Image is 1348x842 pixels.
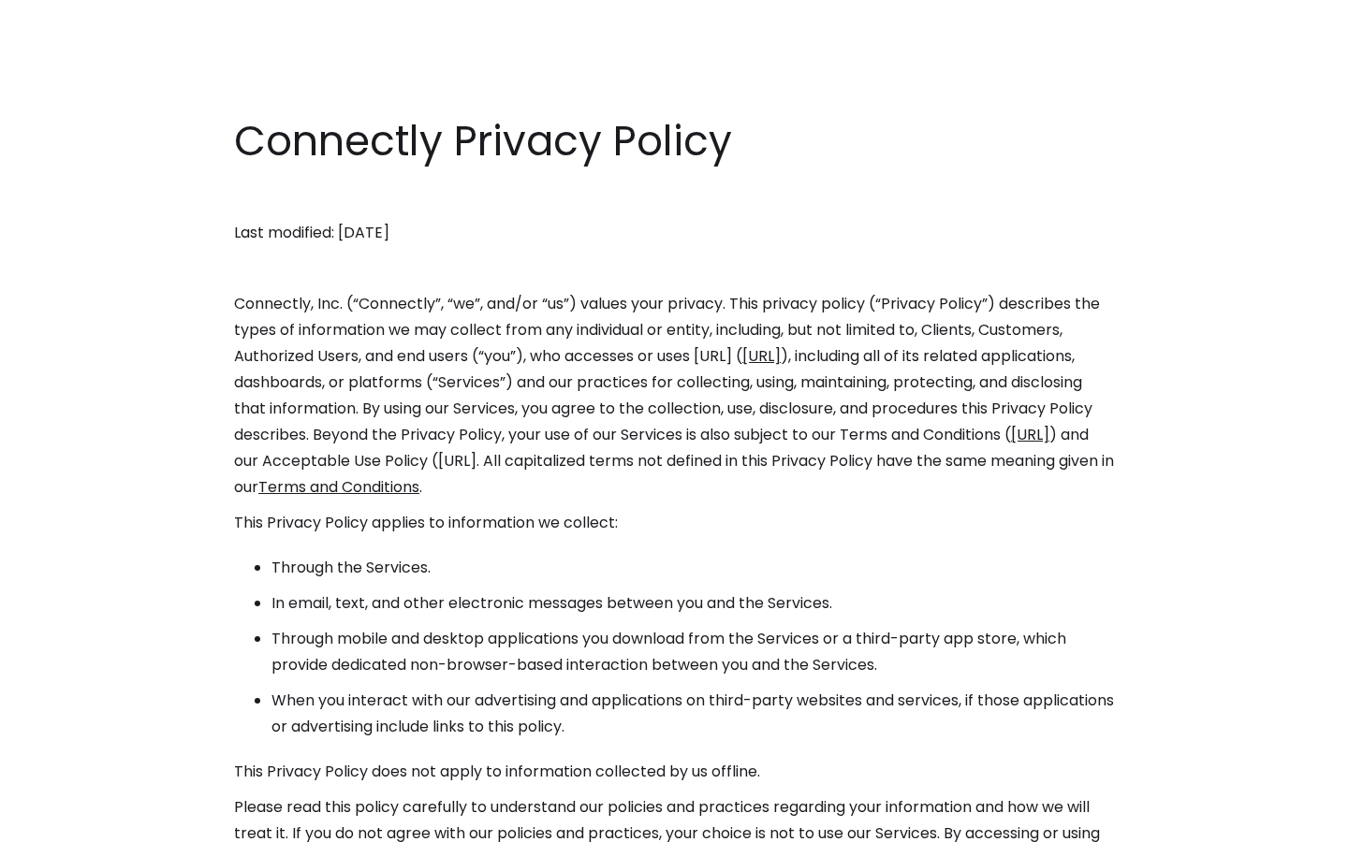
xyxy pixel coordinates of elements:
[234,510,1114,536] p: This Privacy Policy applies to information we collect:
[37,809,112,835] ul: Language list
[19,807,112,835] aside: Language selected: English
[742,345,781,367] a: [URL]
[258,476,419,498] a: Terms and Conditions
[271,688,1114,740] li: When you interact with our advertising and applications on third-party websites and services, if ...
[1011,424,1049,445] a: [URL]
[234,220,1114,246] p: Last modified: [DATE]
[234,255,1114,282] p: ‍
[234,759,1114,785] p: This Privacy Policy does not apply to information collected by us offline.
[271,555,1114,581] li: Through the Services.
[271,626,1114,678] li: Through mobile and desktop applications you download from the Services or a third-party app store...
[234,112,1114,170] h1: Connectly Privacy Policy
[234,291,1114,501] p: Connectly, Inc. (“Connectly”, “we”, and/or “us”) values your privacy. This privacy policy (“Priva...
[271,590,1114,617] li: In email, text, and other electronic messages between you and the Services.
[234,184,1114,210] p: ‍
